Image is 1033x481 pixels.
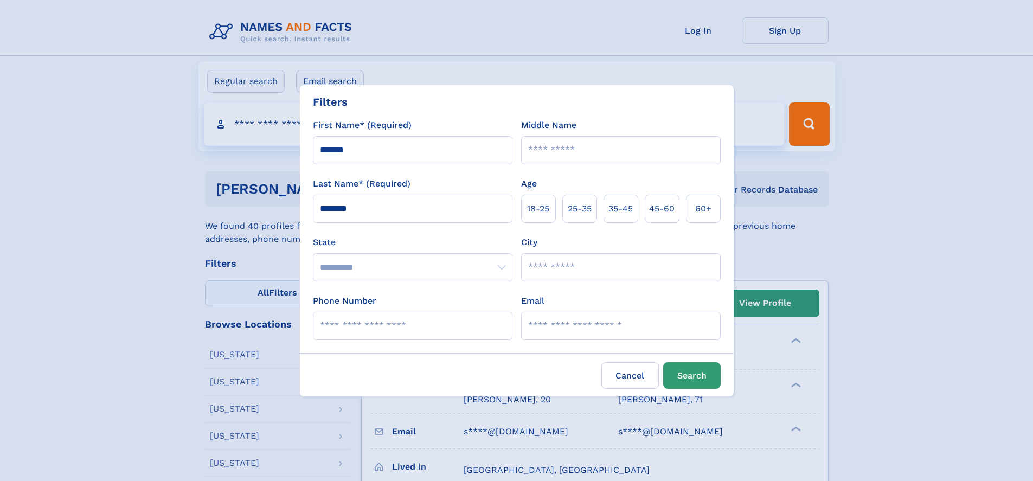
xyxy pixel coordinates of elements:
[313,119,412,132] label: First Name* (Required)
[527,202,549,215] span: 18‑25
[313,236,512,249] label: State
[313,94,348,110] div: Filters
[521,236,537,249] label: City
[663,362,721,389] button: Search
[568,202,592,215] span: 25‑35
[649,202,675,215] span: 45‑60
[695,202,711,215] span: 60+
[313,294,376,307] label: Phone Number
[521,177,537,190] label: Age
[521,294,544,307] label: Email
[313,177,410,190] label: Last Name* (Required)
[601,362,659,389] label: Cancel
[608,202,633,215] span: 35‑45
[521,119,576,132] label: Middle Name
